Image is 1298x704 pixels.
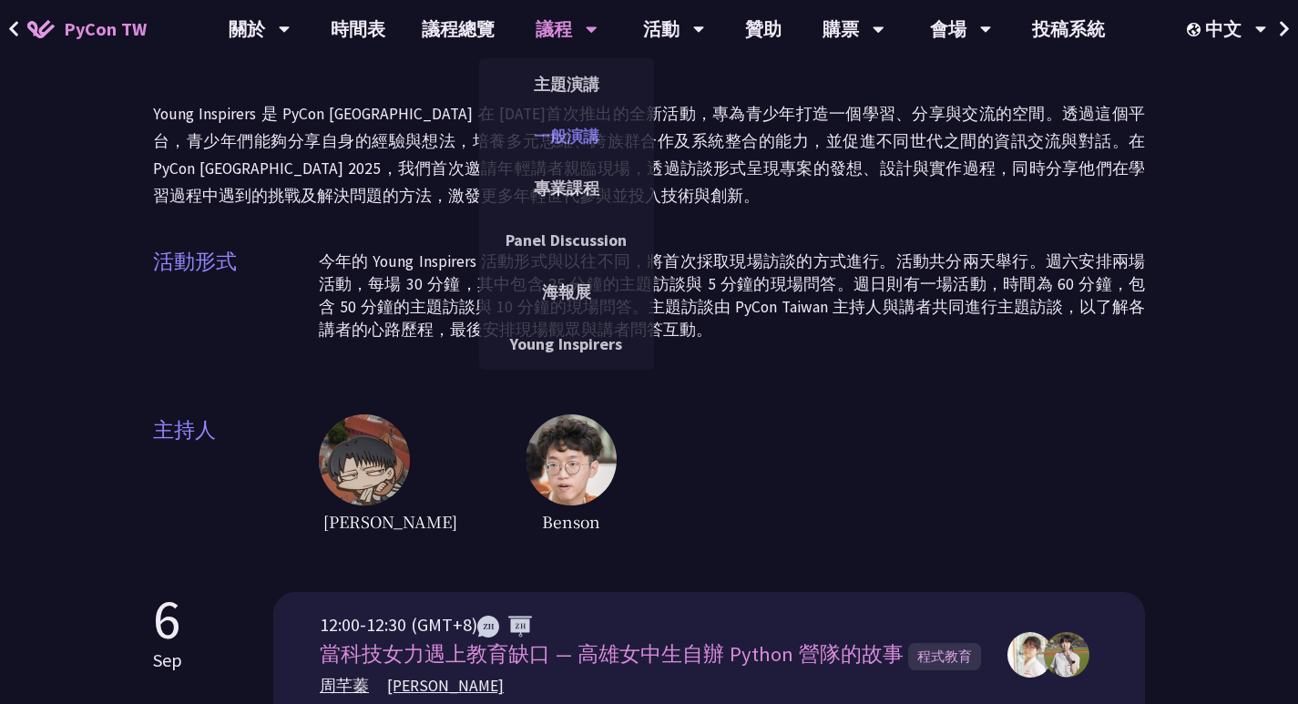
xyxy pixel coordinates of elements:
a: 專業課程 [479,167,654,209]
img: host2.62516ee.jpg [526,414,617,505]
span: 程式教育 [908,643,981,670]
span: [PERSON_NAME] [387,675,504,698]
span: [PERSON_NAME] [319,505,462,537]
p: Sep [153,647,182,674]
a: 海報展 [479,270,654,313]
img: 周芊蓁,郭昱 [1007,632,1053,678]
a: 一般演講 [479,115,654,158]
a: 主題演講 [479,63,654,106]
span: PyCon TW [64,15,147,43]
p: 6 [153,592,182,647]
p: Young Inspirers 是 PyCon [GEOGRAPHIC_DATA] 在 [DATE]首次推出的全新活動，專為青少年打造一個學習、分享與交流的空間。透過這個平台，青少年們能夠分享自... [153,100,1145,209]
span: 當科技女力遇上教育缺口 — 高雄女中生自辦 Python 營隊的故事 [320,641,904,667]
a: PyCon TW [9,6,165,52]
span: 活動形式 [153,246,319,360]
a: Young Inspirers [479,322,654,365]
img: host1.6ba46fc.jpg [319,414,410,505]
img: Home icon of PyCon TW 2025 [27,20,55,38]
span: 主持人 [153,414,319,537]
a: Panel Discussion [479,219,654,261]
img: ZHZH.38617ef.svg [477,616,532,638]
img: Locale Icon [1187,23,1205,36]
span: 周芊蓁 [320,675,369,698]
div: 12:00-12:30 (GMT+8) [320,611,981,638]
img: 周芊蓁,郭昱 [1044,632,1089,678]
span: Benson [526,505,617,537]
p: 今年的 Young Inspirers 活動形式與以往不同，將首次採取現場訪談的方式進行。活動共分兩天舉行。週六安排兩場活動，每場 30 分鐘，其中包含 25 分鐘的主題訪談與 5 分鐘的現場問... [319,250,1146,342]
